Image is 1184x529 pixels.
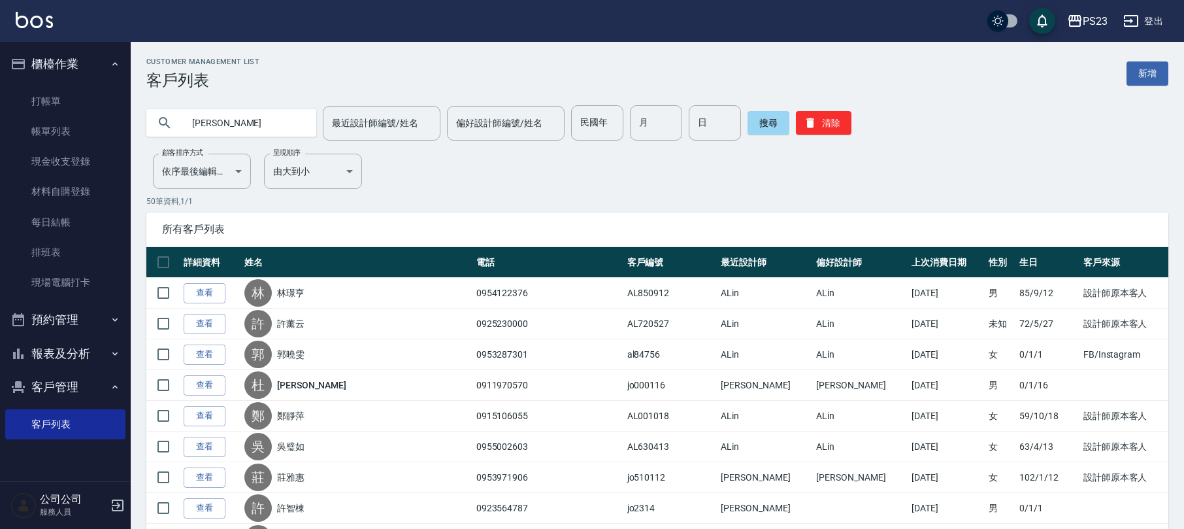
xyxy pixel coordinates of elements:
p: 服務人員 [40,506,107,518]
td: 0/1/1 [1016,339,1079,370]
td: [PERSON_NAME] [717,493,813,524]
td: 0955002603 [473,432,624,462]
a: 許薰云 [277,317,304,330]
button: PS23 [1062,8,1113,35]
td: 設計師原本客人 [1080,309,1168,339]
button: 登出 [1118,9,1168,33]
td: 0925230000 [473,309,624,339]
td: FB/Instagram [1080,339,1168,370]
button: 櫃檯作業 [5,47,125,81]
th: 客戶編號 [624,247,718,278]
a: 查看 [184,283,225,303]
th: 最近設計師 [717,247,813,278]
td: ALin [813,278,908,309]
a: 查看 [184,437,225,457]
td: 男 [985,278,1017,309]
p: 50 筆資料, 1 / 1 [146,196,1168,207]
td: jo000116 [624,370,718,401]
div: PS23 [1083,13,1108,29]
td: ALin [813,401,908,432]
th: 偏好設計師 [813,247,908,278]
button: save [1029,8,1055,34]
td: [DATE] [908,462,985,493]
td: 0953971906 [473,462,624,493]
td: 女 [985,339,1017,370]
td: 設計師原本客人 [1080,462,1168,493]
a: 查看 [184,406,225,426]
th: 詳細資料 [180,247,241,278]
button: 預約管理 [5,303,125,337]
th: 客戶來源 [1080,247,1168,278]
a: [PERSON_NAME] [277,379,346,392]
td: 0915106055 [473,401,624,432]
a: 排班表 [5,237,125,267]
div: 依序最後編輯時間 [153,154,251,189]
a: 帳單列表 [5,116,125,146]
td: 85/9/12 [1016,278,1079,309]
a: 每日結帳 [5,207,125,237]
td: [DATE] [908,278,985,309]
div: 郭 [244,341,272,368]
td: ALin [717,309,813,339]
a: 許智棟 [277,502,304,515]
a: 客戶列表 [5,409,125,439]
input: 搜尋關鍵字 [183,105,306,141]
td: 女 [985,432,1017,462]
td: ALin [717,401,813,432]
td: 女 [985,462,1017,493]
td: 0923564787 [473,493,624,524]
td: ALin [717,278,813,309]
td: [DATE] [908,401,985,432]
td: 未知 [985,309,1017,339]
label: 顧客排序方式 [162,148,203,158]
a: 查看 [184,375,225,396]
td: [DATE] [908,309,985,339]
td: AL850912 [624,278,718,309]
th: 電話 [473,247,624,278]
td: ALin [717,432,813,462]
td: 0953287301 [473,339,624,370]
a: 查看 [184,498,225,519]
div: 許 [244,494,272,522]
button: 客戶管理 [5,370,125,404]
th: 姓名 [241,247,473,278]
td: 男 [985,370,1017,401]
div: 杜 [244,371,272,399]
a: 查看 [184,314,225,334]
div: 莊 [244,464,272,491]
img: Logo [16,12,53,28]
td: 59/10/18 [1016,401,1079,432]
td: 男 [985,493,1017,524]
a: 林璟亨 [277,286,304,299]
a: 查看 [184,468,225,488]
h3: 客戶列表 [146,71,259,90]
a: 吳璧如 [277,440,304,453]
a: 現場電腦打卡 [5,267,125,298]
td: [DATE] [908,493,985,524]
button: 搜尋 [748,111,789,135]
td: 0/1/16 [1016,370,1079,401]
td: jo2314 [624,493,718,524]
td: ALin [813,339,908,370]
label: 呈現順序 [273,148,301,158]
td: [PERSON_NAME] [813,370,908,401]
button: 清除 [796,111,851,135]
td: 72/5/27 [1016,309,1079,339]
td: ALin [717,339,813,370]
h2: Customer Management List [146,58,259,66]
td: [PERSON_NAME] [717,370,813,401]
h5: 公司公司 [40,493,107,506]
td: al84756 [624,339,718,370]
td: 設計師原本客人 [1080,401,1168,432]
td: 63/4/13 [1016,432,1079,462]
td: ALin [813,309,908,339]
span: 所有客戶列表 [162,223,1153,236]
td: 女 [985,401,1017,432]
td: [DATE] [908,339,985,370]
a: 打帳單 [5,86,125,116]
a: 材料自購登錄 [5,177,125,207]
div: 鄭 [244,402,272,430]
th: 上次消費日期 [908,247,985,278]
td: [PERSON_NAME] [717,462,813,493]
td: 設計師原本客人 [1080,432,1168,462]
